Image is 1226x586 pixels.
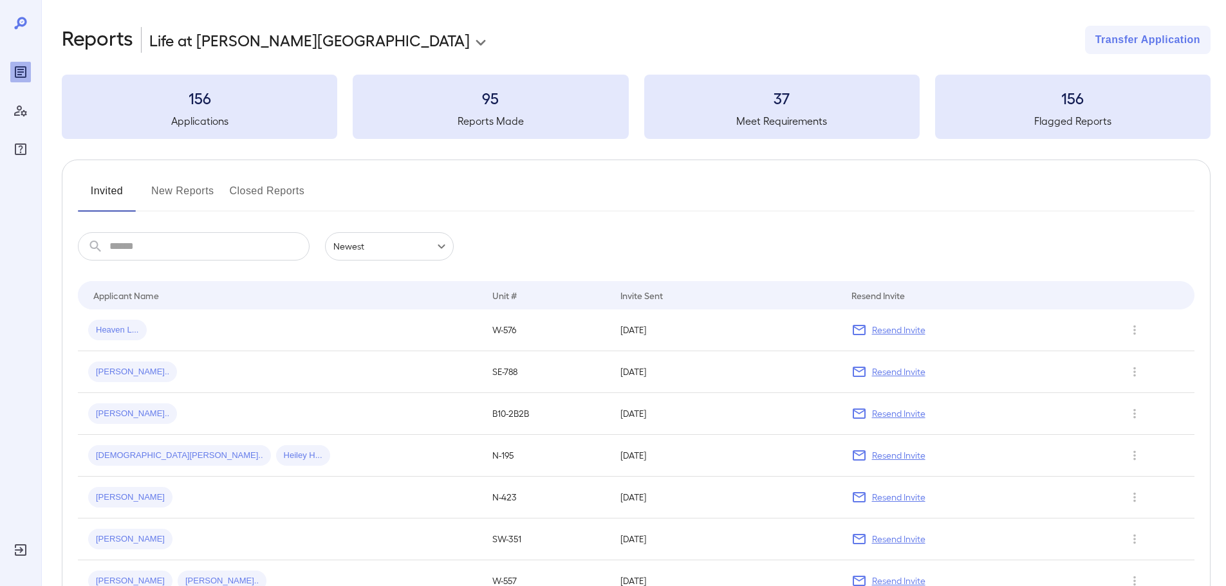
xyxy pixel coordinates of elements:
[872,365,925,378] p: Resend Invite
[1124,362,1145,382] button: Row Actions
[1085,26,1211,54] button: Transfer Application
[482,477,610,518] td: N-423
[1124,403,1145,424] button: Row Actions
[851,288,905,303] div: Resend Invite
[872,491,925,504] p: Resend Invite
[935,113,1211,129] h5: Flagged Reports
[88,324,147,336] span: Heaven L...
[610,477,841,518] td: [DATE]
[610,393,841,435] td: [DATE]
[620,288,663,303] div: Invite Sent
[482,351,610,393] td: SE-788
[872,533,925,545] p: Resend Invite
[935,87,1211,108] h3: 156
[644,87,920,108] h3: 37
[492,288,517,303] div: Unit #
[62,75,1211,139] summary: 156Applications95Reports Made37Meet Requirements156Flagged Reports
[10,62,31,82] div: Reports
[872,449,925,462] p: Resend Invite
[610,351,841,393] td: [DATE]
[482,309,610,351] td: W-576
[62,113,337,129] h5: Applications
[88,408,177,420] span: [PERSON_NAME]..
[10,100,31,121] div: Manage Users
[1124,320,1145,340] button: Row Actions
[149,30,470,50] p: Life at [PERSON_NAME][GEOGRAPHIC_DATA]
[872,407,925,420] p: Resend Invite
[482,393,610,435] td: B10-2B2B
[1124,445,1145,466] button: Row Actions
[10,540,31,560] div: Log Out
[644,113,920,129] h5: Meet Requirements
[872,324,925,336] p: Resend Invite
[230,181,305,212] button: Closed Reports
[610,435,841,477] td: [DATE]
[151,181,214,212] button: New Reports
[88,491,172,504] span: [PERSON_NAME]
[325,232,454,261] div: Newest
[482,435,610,477] td: N-195
[88,450,271,462] span: [DEMOGRAPHIC_DATA][PERSON_NAME]..
[1124,529,1145,549] button: Row Actions
[482,518,610,560] td: SW-351
[353,87,628,108] h3: 95
[62,26,133,54] h2: Reports
[1124,487,1145,508] button: Row Actions
[353,113,628,129] h5: Reports Made
[62,87,337,108] h3: 156
[276,450,330,462] span: Heiley H...
[10,139,31,160] div: FAQ
[78,181,136,212] button: Invited
[93,288,159,303] div: Applicant Name
[610,518,841,560] td: [DATE]
[88,533,172,545] span: [PERSON_NAME]
[610,309,841,351] td: [DATE]
[88,366,177,378] span: [PERSON_NAME]..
